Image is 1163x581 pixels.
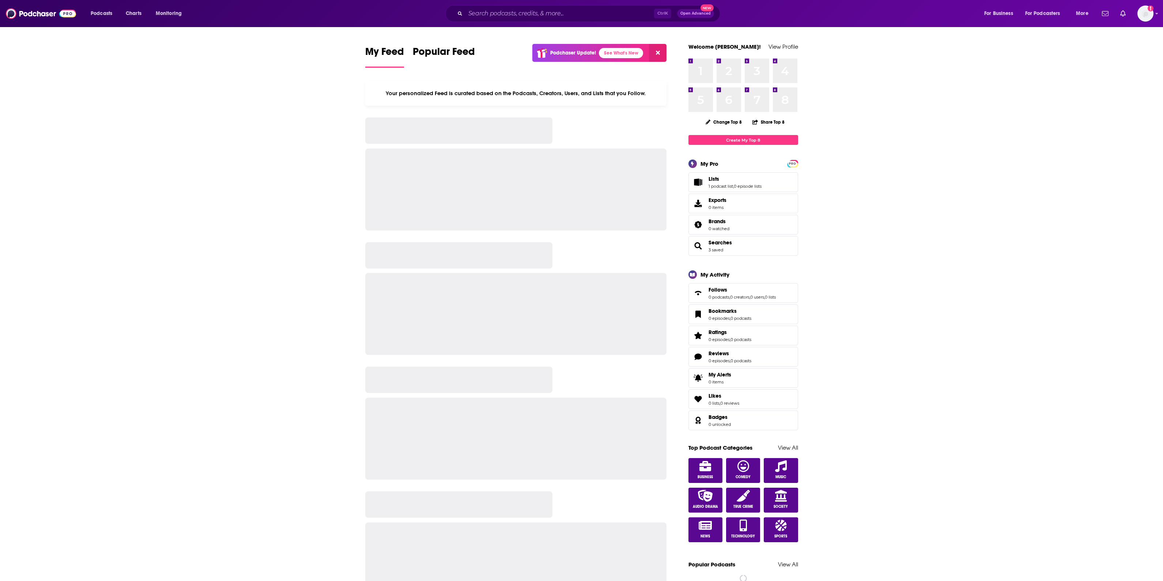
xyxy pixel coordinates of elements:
[691,352,706,362] a: Reviews
[764,488,798,513] a: Society
[1117,7,1129,20] a: Show notifications dropdown
[701,4,714,11] span: New
[709,205,726,210] span: 0 items
[688,43,761,50] a: Welcome [PERSON_NAME]!
[688,347,798,367] span: Reviews
[774,534,787,539] span: Sports
[1071,8,1098,19] button: open menu
[709,226,729,231] a: 0 watched
[688,135,798,145] a: Create My Top 8
[1099,7,1111,20] a: Show notifications dropdown
[691,373,706,383] span: My Alerts
[775,475,786,479] span: Music
[550,50,596,56] p: Podchaser Update!
[736,475,751,479] span: Comedy
[688,561,735,568] a: Popular Podcasts
[731,534,755,539] span: Technology
[709,329,727,336] span: Ratings
[86,8,122,19] button: open menu
[1137,5,1153,22] span: Logged in as Tessarossi87
[788,161,797,166] a: PRO
[691,415,706,426] a: Badges
[709,176,719,182] span: Lists
[979,8,1022,19] button: open menu
[688,215,798,235] span: Brands
[765,295,776,300] a: 0 lists
[709,329,751,336] a: Ratings
[709,218,726,225] span: Brands
[452,5,727,22] div: Search podcasts, credits, & more...
[688,194,798,213] a: Exports
[365,81,667,106] div: Your personalized Feed is curated based on the Podcasts, Creators, Users, and Lists that you Follow.
[769,43,798,50] a: View Profile
[709,379,731,385] span: 0 items
[677,9,714,18] button: Open AdvancedNew
[688,411,798,430] span: Badges
[709,197,726,203] span: Exports
[688,444,752,451] a: Top Podcast Categories
[709,308,737,314] span: Bookmarks
[688,368,798,388] a: My Alerts
[709,371,731,378] span: My Alerts
[688,488,723,513] a: Audio Drama
[6,7,76,20] img: Podchaser - Follow, Share and Rate Podcasts
[156,8,182,19] span: Monitoring
[691,177,706,187] a: Lists
[709,414,728,420] span: Badges
[688,172,798,192] span: Lists
[709,184,733,189] a: 1 podcast list
[701,271,729,278] div: My Activity
[774,505,788,509] span: Society
[693,505,718,509] span: Audio Drama
[709,350,751,357] a: Reviews
[680,12,711,15] span: Open Advanced
[688,517,723,542] a: News
[709,316,730,321] a: 0 episodes
[709,247,723,252] a: 3 saved
[688,236,798,256] span: Searches
[654,9,671,18] span: Ctrl K
[688,326,798,345] span: Ratings
[691,330,706,341] a: Ratings
[1148,5,1153,11] svg: Add a profile image
[698,475,713,479] span: Business
[709,176,762,182] a: Lists
[1137,5,1153,22] button: Show profile menu
[365,45,404,62] span: My Feed
[691,198,706,209] span: Exports
[752,115,785,129] button: Share Top 8
[730,295,749,300] a: 0 creators
[733,184,734,189] span: ,
[1020,8,1071,19] button: open menu
[599,48,643,58] a: See What's New
[730,358,730,363] span: ,
[1137,5,1153,22] img: User Profile
[726,458,760,483] a: Comedy
[984,8,1013,19] span: For Business
[709,295,729,300] a: 0 podcasts
[730,358,751,363] a: 0 podcasts
[691,241,706,251] a: Searches
[709,239,732,246] a: Searches
[720,401,739,406] a: 0 reviews
[709,422,731,427] a: 0 unlocked
[709,414,731,420] a: Badges
[734,184,762,189] a: 0 episode lists
[1076,8,1088,19] span: More
[764,517,798,542] a: Sports
[709,286,727,293] span: Follows
[709,393,739,399] a: Likes
[709,393,721,399] span: Likes
[691,288,706,298] a: Follows
[709,286,776,293] a: Follows
[730,316,730,321] span: ,
[465,8,654,19] input: Search podcasts, credits, & more...
[778,561,798,568] a: View All
[778,444,798,451] a: View All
